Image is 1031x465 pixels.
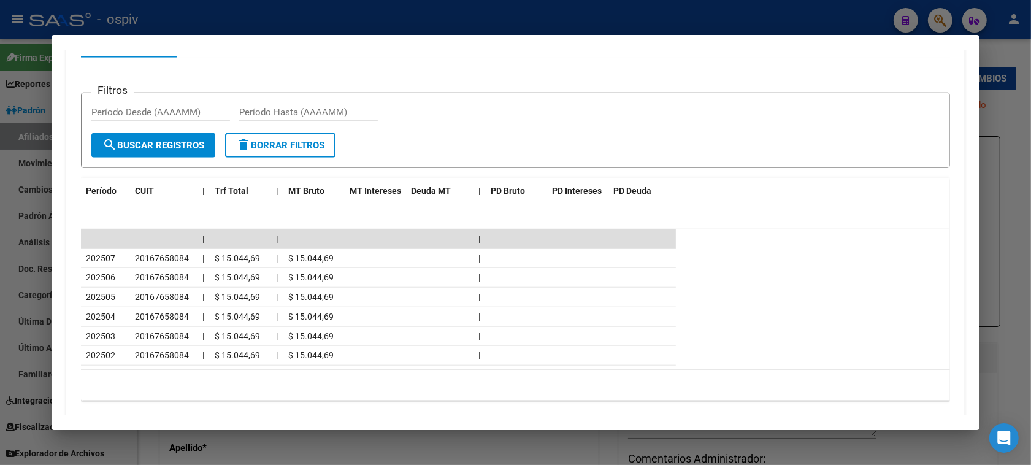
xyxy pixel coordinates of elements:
[135,331,189,341] span: 20167658084
[350,186,401,196] span: MT Intereses
[202,272,204,282] span: |
[225,133,335,158] button: Borrar Filtros
[478,234,481,244] span: |
[276,253,278,263] span: |
[478,350,480,360] span: |
[276,272,278,282] span: |
[86,312,115,321] span: 202504
[288,253,334,263] span: $ 15.044,69
[288,312,334,321] span: $ 15.044,69
[486,178,547,204] datatable-header-cell: PD Bruto
[608,178,676,204] datatable-header-cell: PD Deuda
[288,272,334,282] span: $ 15.044,69
[202,350,204,360] span: |
[215,253,260,263] span: $ 15.044,69
[276,350,278,360] span: |
[613,186,651,196] span: PD Deuda
[81,178,130,204] datatable-header-cell: Período
[135,253,189,263] span: 20167658084
[276,312,278,321] span: |
[202,253,204,263] span: |
[197,178,210,204] datatable-header-cell: |
[478,331,480,341] span: |
[202,312,204,321] span: |
[202,234,205,244] span: |
[478,292,480,302] span: |
[130,178,197,204] datatable-header-cell: CUIT
[215,350,260,360] span: $ 15.044,69
[91,83,134,97] h3: Filtros
[478,253,480,263] span: |
[345,178,406,204] datatable-header-cell: MT Intereses
[135,350,189,360] span: 20167658084
[288,331,334,341] span: $ 15.044,69
[135,186,154,196] span: CUIT
[552,186,602,196] span: PD Intereses
[202,292,204,302] span: |
[288,350,334,360] span: $ 15.044,69
[86,292,115,302] span: 202505
[547,178,608,204] datatable-header-cell: PD Intereses
[215,272,260,282] span: $ 15.044,69
[276,292,278,302] span: |
[135,312,189,321] span: 20167658084
[236,137,251,152] mat-icon: delete
[473,178,486,204] datatable-header-cell: |
[478,186,481,196] span: |
[102,137,117,152] mat-icon: search
[288,292,334,302] span: $ 15.044,69
[86,253,115,263] span: 202507
[135,292,189,302] span: 20167658084
[135,272,189,282] span: 20167658084
[86,350,115,360] span: 202502
[271,178,283,204] datatable-header-cell: |
[215,312,260,321] span: $ 15.044,69
[86,186,117,196] span: Período
[276,186,278,196] span: |
[283,178,345,204] datatable-header-cell: MT Bruto
[411,186,451,196] span: Deuda MT
[236,140,324,151] span: Borrar Filtros
[91,133,215,158] button: Buscar Registros
[215,331,260,341] span: $ 15.044,69
[989,423,1019,453] div: Open Intercom Messenger
[288,186,324,196] span: MT Bruto
[276,234,278,244] span: |
[202,186,205,196] span: |
[478,272,480,282] span: |
[102,140,204,151] span: Buscar Registros
[215,186,248,196] span: Trf Total
[276,331,278,341] span: |
[202,331,204,341] span: |
[215,292,260,302] span: $ 15.044,69
[491,186,525,196] span: PD Bruto
[210,178,271,204] datatable-header-cell: Trf Total
[478,312,480,321] span: |
[86,331,115,341] span: 202503
[86,272,115,282] span: 202506
[406,178,473,204] datatable-header-cell: Deuda MT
